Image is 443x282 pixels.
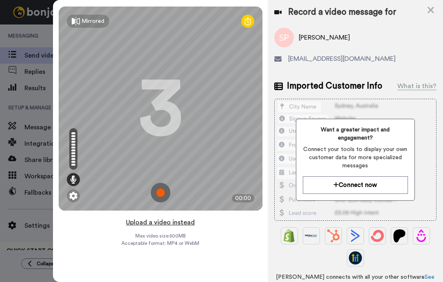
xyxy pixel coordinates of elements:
img: Ontraport [305,229,318,242]
img: ic_record_start.svg [151,183,170,202]
div: What is this? [397,81,436,91]
span: Max video size: 500 MB [135,233,186,239]
img: ActiveCampaign [349,229,362,242]
div: 00:00 [232,194,254,202]
img: GoHighLevel [349,251,362,264]
div: 3 [138,78,183,139]
img: Patreon [393,229,406,242]
span: Acceptable format: MP4 or WebM [121,240,199,246]
span: Want a greater impact and engagement? [303,126,408,142]
img: ConvertKit [371,229,384,242]
span: Connect your tools to display your own customer data for more specialized messages [303,145,408,170]
img: Drip [415,229,428,242]
button: Connect now [303,176,408,194]
span: [EMAIL_ADDRESS][DOMAIN_NAME] [288,54,396,64]
span: Imported Customer Info [287,80,382,92]
button: Upload a video instead [123,217,197,228]
img: Shopify [283,229,296,242]
img: Hubspot [327,229,340,242]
